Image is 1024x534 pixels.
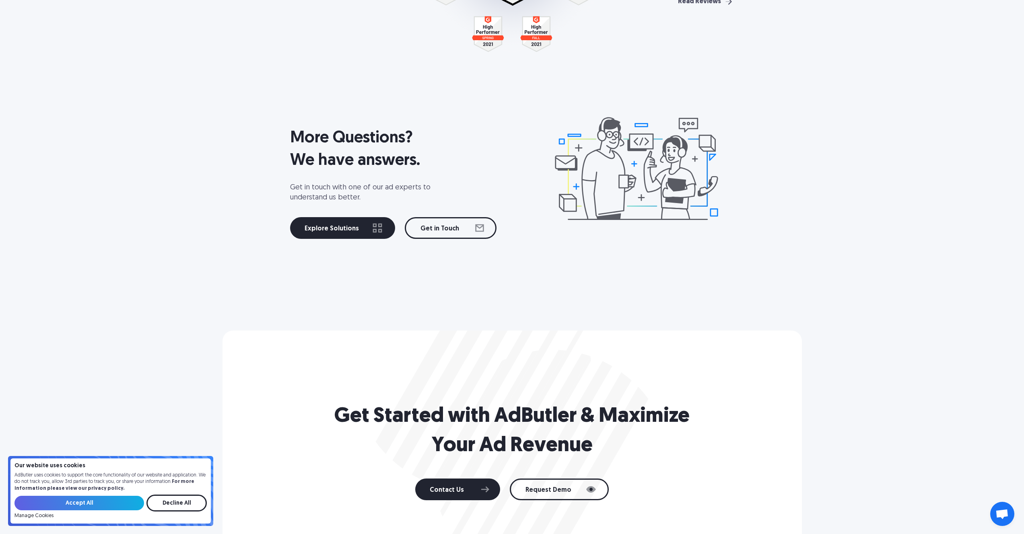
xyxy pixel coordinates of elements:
a: Manage Cookies [14,513,54,519]
p: AdButler uses cookies to support the core functionality of our website and application. We do not... [14,472,207,492]
input: Decline All [146,495,207,511]
p: Get in touch with one of our ad experts to understand us better. [290,183,451,203]
a: Contact Us [415,479,500,500]
a: Explore Solutions [290,217,395,239]
a: Open chat [990,502,1014,526]
h4: Our website uses cookies [14,463,207,469]
h2: Get Started with AdButler & Maximize Your Ad Revenue [331,402,693,461]
a: Get in Touch [405,217,497,239]
h2: More Questions? We have answers. [290,127,511,172]
a: Request Demo [510,479,609,500]
input: Accept All [14,496,144,510]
